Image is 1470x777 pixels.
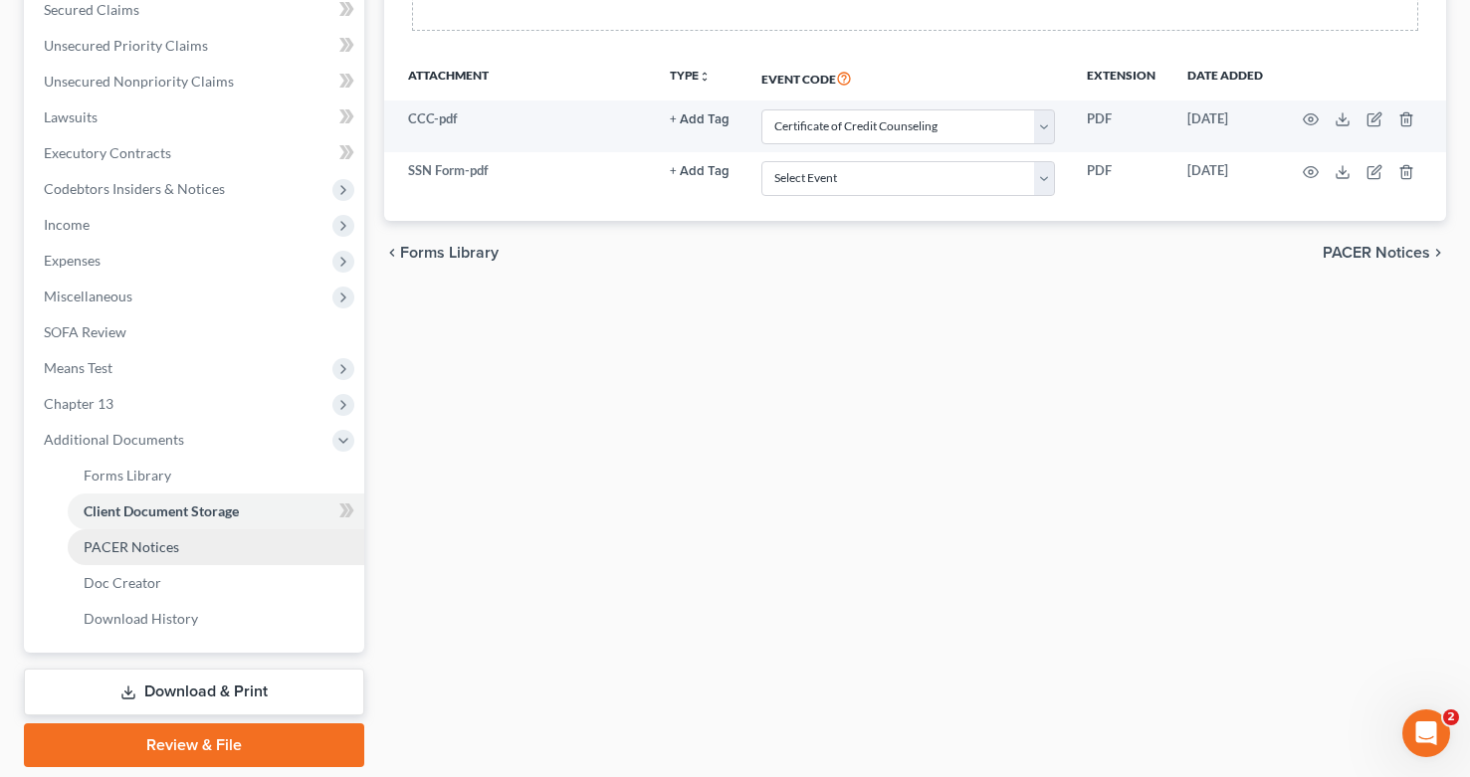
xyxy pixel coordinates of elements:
span: Forms Library [400,245,499,261]
a: Lawsuits [28,99,364,135]
a: Client Document Storage [68,493,364,529]
button: TYPEunfold_more [670,70,711,83]
span: Executory Contracts [44,144,171,161]
span: SOFA Review [44,323,126,340]
i: chevron_right [1430,245,1446,261]
a: Executory Contracts [28,135,364,171]
span: Lawsuits [44,108,98,125]
i: unfold_more [699,71,711,83]
th: Date added [1171,55,1279,100]
span: 2 [1443,709,1459,725]
th: Event Code [745,55,1071,100]
th: Attachment [384,55,653,100]
a: Doc Creator [68,565,364,601]
a: Unsecured Nonpriority Claims [28,64,364,99]
a: PACER Notices [68,529,364,565]
span: Unsecured Priority Claims [44,37,208,54]
td: PDF [1071,152,1171,204]
span: Unsecured Nonpriority Claims [44,73,234,90]
span: Miscellaneous [44,288,132,304]
button: + Add Tag [670,165,730,178]
td: CCC-pdf [384,100,653,152]
td: SSN Form-pdf [384,152,653,204]
span: Download History [84,610,198,627]
a: Download & Print [24,669,364,715]
span: Codebtors Insiders & Notices [44,180,225,197]
span: Chapter 13 [44,395,113,412]
span: PACER Notices [84,538,179,555]
span: Doc Creator [84,574,161,591]
span: PACER Notices [1323,245,1430,261]
a: Review & File [24,723,364,767]
td: [DATE] [1171,152,1279,204]
span: Forms Library [84,467,171,484]
span: Client Document Storage [84,502,239,519]
button: PACER Notices chevron_right [1323,245,1446,261]
a: + Add Tag [670,109,730,128]
a: Unsecured Priority Claims [28,28,364,64]
span: Secured Claims [44,1,139,18]
a: + Add Tag [670,161,730,180]
span: Means Test [44,359,112,376]
button: + Add Tag [670,113,730,126]
a: SOFA Review [28,314,364,350]
span: Income [44,216,90,233]
iframe: Intercom live chat [1402,709,1450,757]
span: Expenses [44,252,101,269]
th: Extension [1071,55,1171,100]
button: chevron_left Forms Library [384,245,499,261]
a: Download History [68,601,364,637]
i: chevron_left [384,245,400,261]
span: Additional Documents [44,431,184,448]
a: Forms Library [68,458,364,493]
td: [DATE] [1171,100,1279,152]
td: PDF [1071,100,1171,152]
